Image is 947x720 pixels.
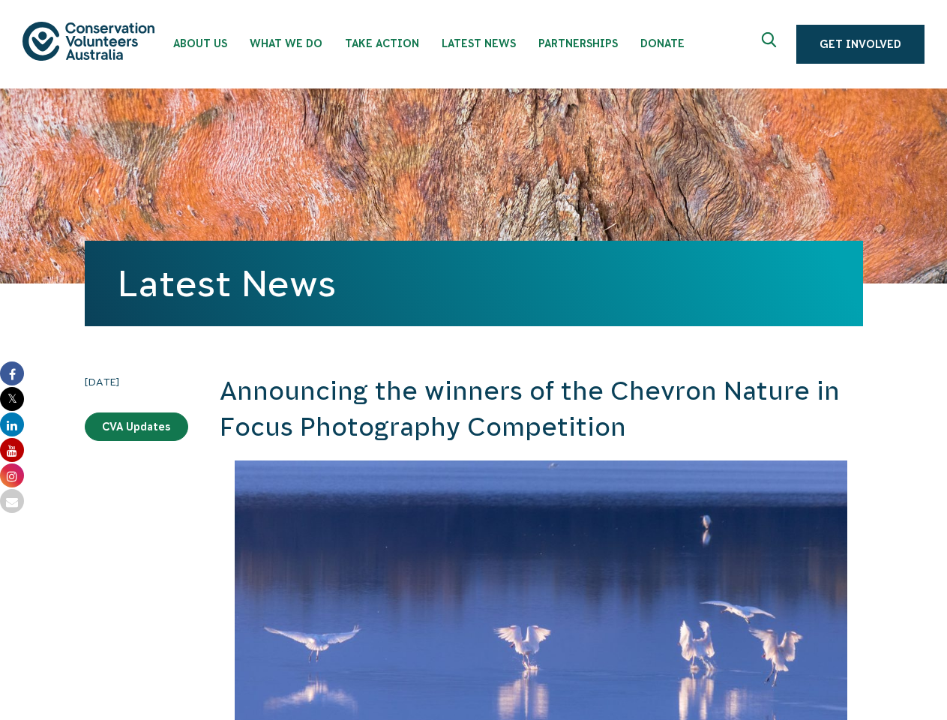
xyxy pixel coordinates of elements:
[85,373,188,390] time: [DATE]
[173,37,227,49] span: About Us
[220,373,863,445] h2: Announcing the winners of the Chevron Nature in Focus Photography Competition
[796,25,925,64] a: Get Involved
[118,263,336,304] a: Latest News
[640,37,685,49] span: Donate
[85,412,188,441] a: CVA Updates
[538,37,618,49] span: Partnerships
[762,32,781,56] span: Expand search box
[22,22,154,60] img: logo.svg
[345,37,419,49] span: Take Action
[250,37,322,49] span: What We Do
[442,37,516,49] span: Latest News
[753,26,789,62] button: Expand search box Close search box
